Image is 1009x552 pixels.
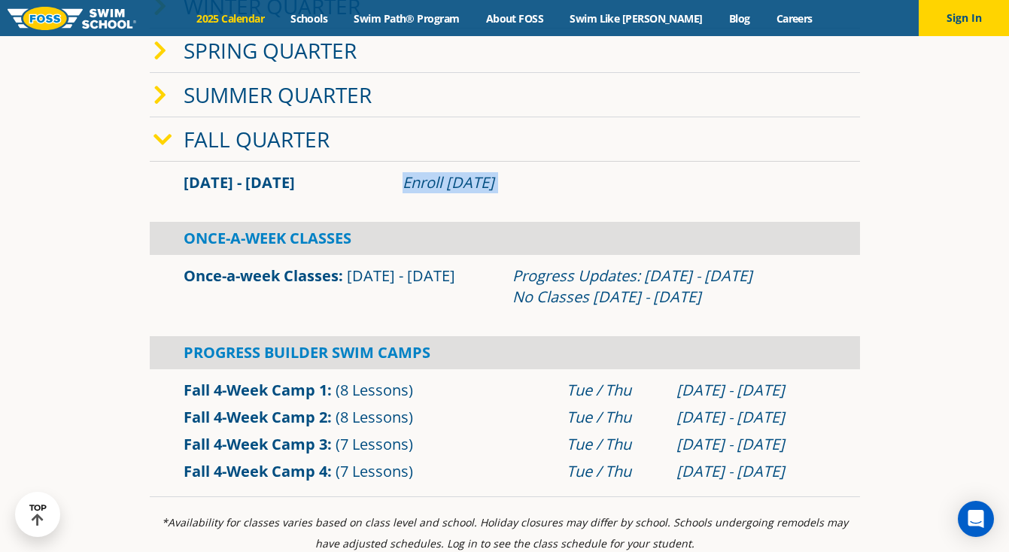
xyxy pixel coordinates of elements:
div: Progress Updates: [DATE] - [DATE] No Classes [DATE] - [DATE] [512,265,826,308]
span: (8 Lessons) [336,407,413,427]
i: *Availability for classes varies based on class level and school. Holiday closures may differ by ... [162,515,848,550]
a: 2025 Calendar [184,11,278,26]
a: About FOSS [473,11,557,26]
div: [DATE] - [DATE] [676,380,826,401]
div: Tue / Thu [567,380,661,401]
a: Spring Quarter [184,36,357,65]
div: Enroll [DATE] [403,172,826,193]
span: (7 Lessons) [336,434,413,454]
img: FOSS Swim School Logo [8,7,136,30]
span: [DATE] - [DATE] [184,172,295,193]
a: Fall 4-Week Camp 3 [184,434,327,454]
a: Once-a-week Classes [184,265,339,286]
a: Fall Quarter [184,125,330,153]
a: Fall 4-Week Camp 4 [184,461,327,481]
div: [DATE] - [DATE] [676,434,826,455]
a: Blog [716,11,763,26]
a: Swim Path® Program [341,11,473,26]
div: [DATE] - [DATE] [676,461,826,482]
a: Swim Like [PERSON_NAME] [557,11,716,26]
div: Progress Builder Swim Camps [150,336,860,369]
span: (8 Lessons) [336,380,413,400]
a: Fall 4-Week Camp 2 [184,407,327,427]
span: [DATE] - [DATE] [347,265,455,286]
div: [DATE] - [DATE] [676,407,826,428]
span: (7 Lessons) [336,461,413,481]
div: Tue / Thu [567,434,661,455]
a: Summer Quarter [184,80,372,109]
div: Tue / Thu [567,461,661,482]
a: Fall 4-Week Camp 1 [184,380,327,400]
a: Schools [278,11,341,26]
div: Tue / Thu [567,407,661,428]
div: Open Intercom Messenger [958,501,994,537]
div: Once-A-Week Classes [150,222,860,255]
div: TOP [29,503,47,526]
a: Careers [763,11,825,26]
